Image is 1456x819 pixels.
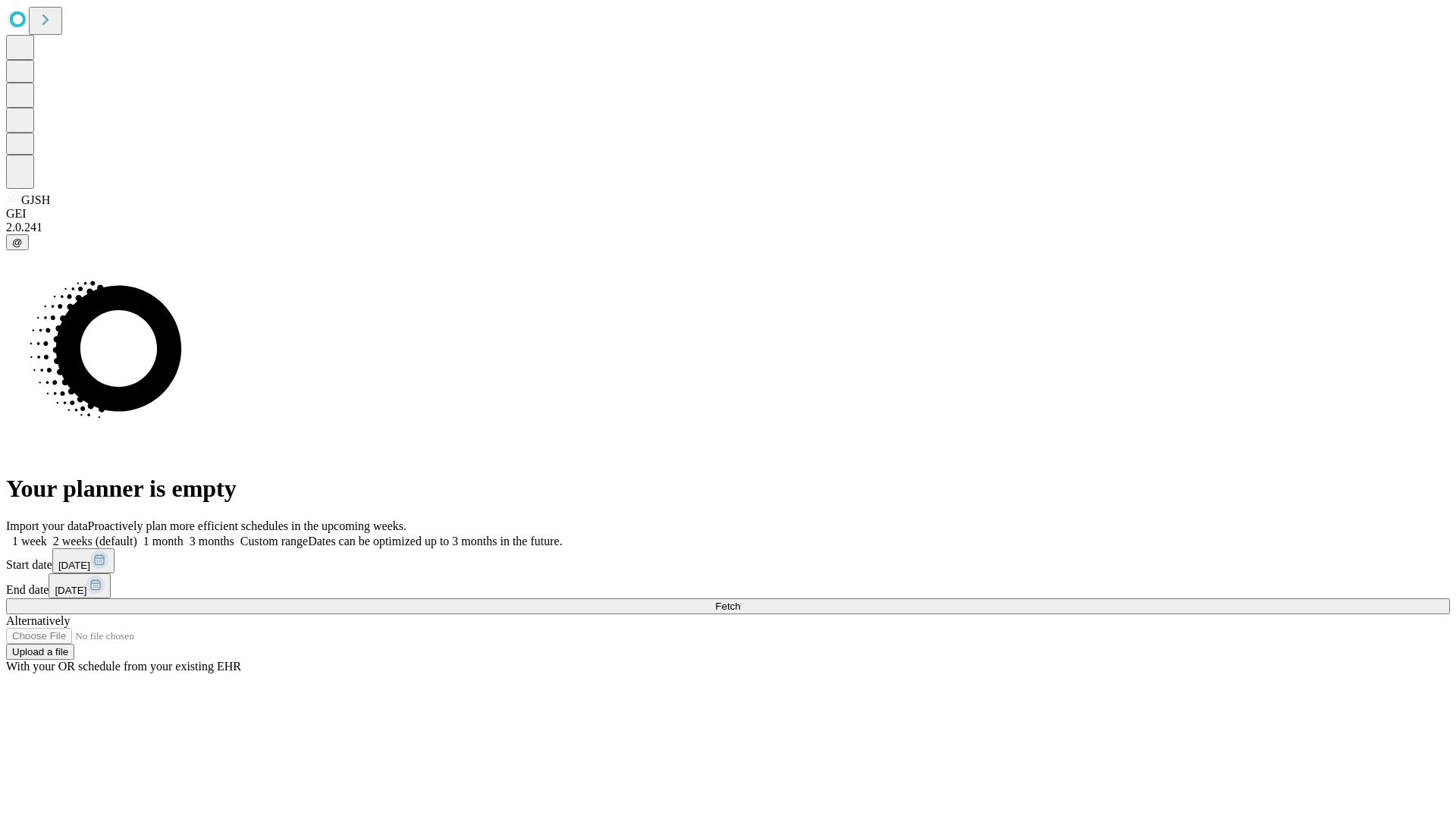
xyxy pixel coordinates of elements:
div: GEI [6,207,1450,221]
span: Custom range [240,535,308,548]
span: 3 months [190,535,234,548]
button: @ [6,234,29,250]
button: Fetch [6,598,1450,614]
span: 1 month [143,535,184,548]
h1: Your planner is empty [6,475,1450,503]
span: Fetch [715,601,740,612]
span: 2 weeks (default) [53,535,137,548]
span: [DATE] [55,585,86,596]
button: [DATE] [49,573,111,598]
span: GJSH [21,193,50,206]
button: Upload a file [6,644,74,660]
span: @ [12,237,23,248]
div: 2.0.241 [6,221,1450,234]
span: Import your data [6,519,88,532]
div: End date [6,573,1450,598]
span: With your OR schedule from your existing EHR [6,660,241,673]
span: Proactively plan more efficient schedules in the upcoming weeks. [88,519,406,532]
span: [DATE] [58,560,90,571]
span: 1 week [12,535,47,548]
span: Dates can be optimized up to 3 months in the future. [308,535,562,548]
span: Alternatively [6,614,70,627]
div: Start date [6,548,1450,573]
button: [DATE] [52,548,115,573]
